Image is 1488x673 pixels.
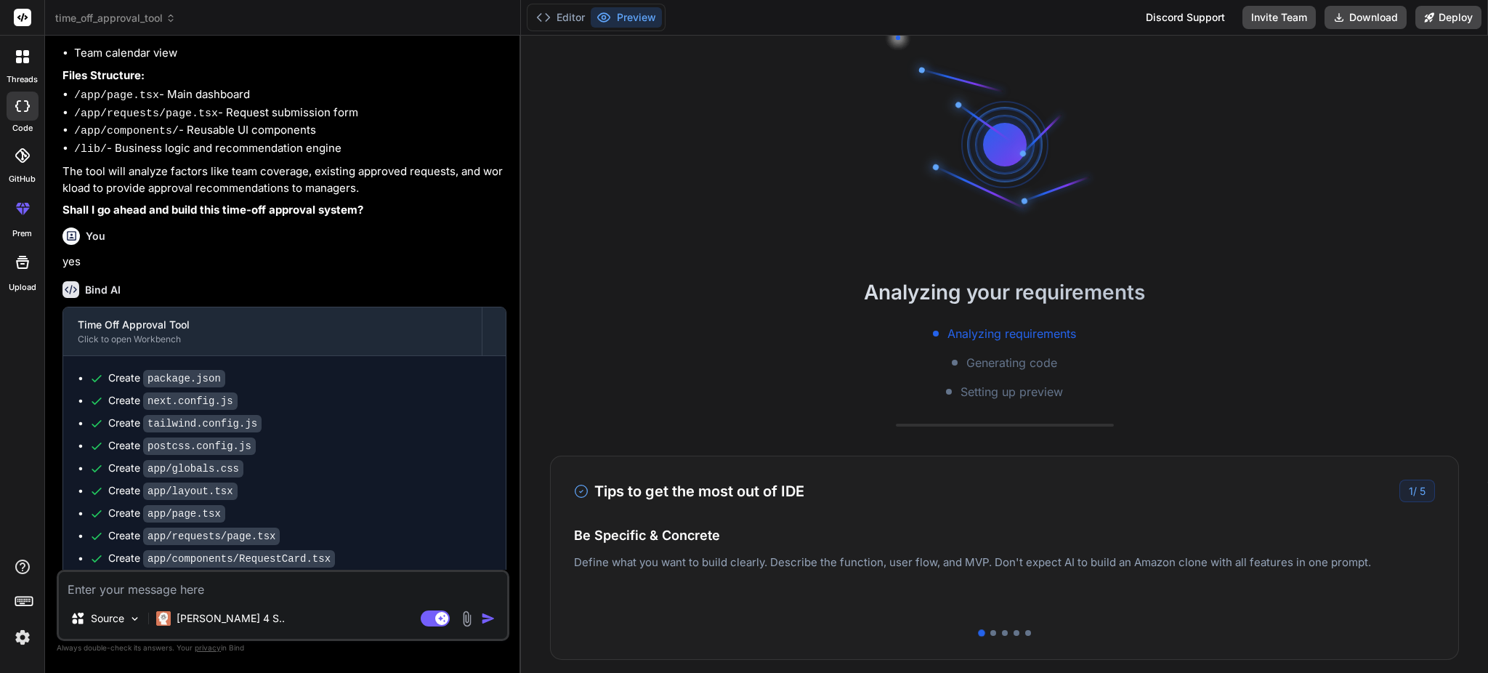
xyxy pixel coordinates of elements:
p: The tool will analyze factors like team coverage, existing approved requests, and workload to pro... [62,164,506,196]
code: postcss.config.js [143,438,256,455]
code: app/components/RequestCard.tsx [143,550,335,568]
span: time_off_approval_tool [55,11,176,25]
button: Preview [591,7,662,28]
strong: Files Structure: [62,68,145,82]
strong: Shall I go ahead and build this time-off approval system? [62,203,363,217]
div: Time Off Approval Tool [78,318,467,332]
h6: You [86,229,105,243]
div: Create [108,551,335,566]
code: package.json [143,370,225,387]
div: Create [108,528,280,544]
span: privacy [195,643,221,652]
label: prem [12,227,32,240]
code: next.config.js [143,392,238,410]
button: Editor [530,7,591,28]
p: Source [91,611,124,626]
li: - Reusable UI components [74,122,506,140]
div: Create [108,371,225,386]
code: app/globals.css [143,460,243,477]
button: Deploy [1415,6,1481,29]
code: /app/page.tsx [74,89,159,102]
label: threads [7,73,38,86]
span: Generating code [966,354,1057,371]
code: app/layout.tsx [143,483,238,500]
li: Team calendar view [74,45,506,62]
span: 1 [1409,485,1413,497]
h4: Be Specific & Concrete [574,525,1435,545]
code: tailwind.config.js [143,415,262,432]
code: app/requests/page.tsx [143,528,280,545]
span: Analyzing requirements [947,325,1076,342]
code: app/page.tsx [143,505,225,523]
h6: Bind AI [85,283,121,297]
code: /app/requests/page.tsx [74,108,218,120]
img: Claude 4 Sonnet [156,611,171,626]
p: [PERSON_NAME] 4 S.. [177,611,285,626]
div: Create [108,506,225,521]
h3: Tips to get the most out of IDE [574,480,804,502]
h2: Analyzing your requirements [521,277,1488,307]
div: Create [108,438,256,454]
span: Setting up preview [961,383,1063,400]
code: /app/components/ [74,125,179,137]
span: 5 [1420,485,1426,497]
button: Time Off Approval ToolClick to open Workbench [63,307,482,355]
li: - Business logic and recommendation engine [74,140,506,158]
button: Invite Team [1242,6,1316,29]
img: attachment [458,610,475,627]
p: Always double-check its answers. Your in Bind [57,641,509,655]
li: - Request submission form [74,105,506,123]
div: Click to open Workbench [78,334,467,345]
p: yes [62,254,506,270]
div: / [1399,480,1435,502]
div: Discord Support [1137,6,1234,29]
div: Create [108,461,243,476]
label: Upload [9,281,36,294]
code: /lib/ [74,143,107,156]
div: Create [108,393,238,408]
div: Create [108,483,238,499]
li: - Main dashboard [74,86,506,105]
label: code [12,122,33,134]
label: GitHub [9,173,36,185]
div: Create [108,416,262,431]
img: settings [10,625,35,650]
img: Pick Models [129,613,141,625]
img: icon [481,611,496,626]
button: Download [1325,6,1407,29]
